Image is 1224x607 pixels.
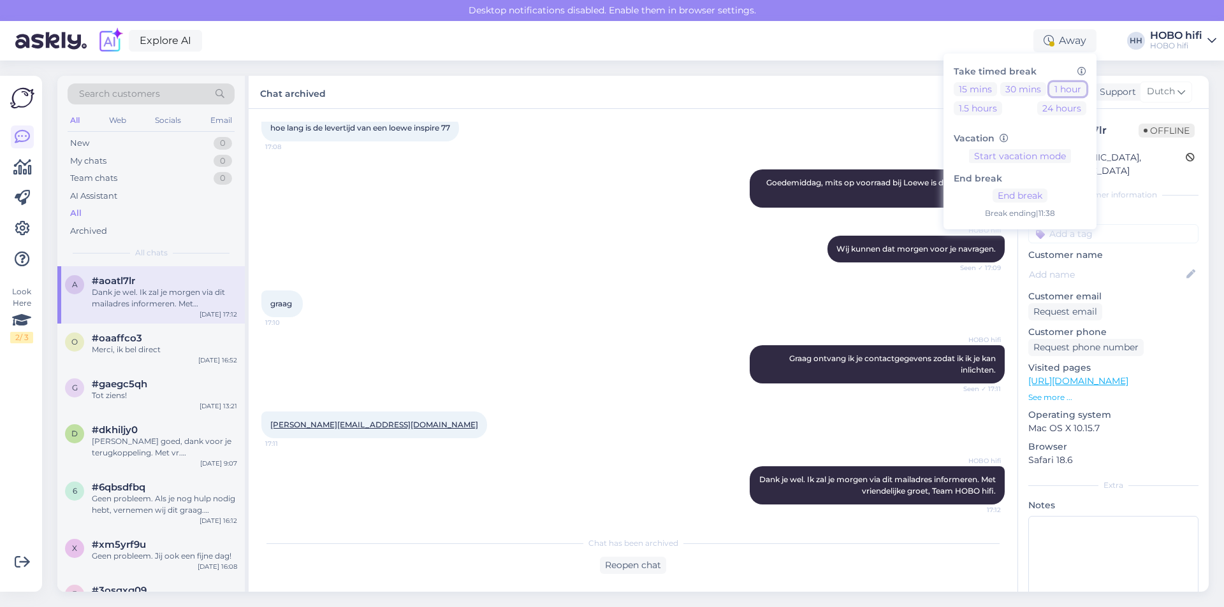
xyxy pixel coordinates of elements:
[954,101,1002,115] button: 1.5 hours
[270,299,292,308] span: graag
[92,390,237,401] div: Tot ziens!
[1028,480,1198,491] div: Extra
[1028,224,1198,243] input: Add a tag
[1028,189,1198,201] div: Customer information
[954,82,997,96] button: 15 mins
[1028,408,1198,422] p: Operating system
[759,475,998,496] span: Dank je wel. Ik zal je morgen via dit mailadres informeren. Met vriendelijke groet, Team HOBO hifi.
[97,27,124,54] img: explore-ai
[92,482,145,493] span: #6qbsdfbq
[92,550,237,562] div: Geen probleem. Jij ook een fijne dag!
[1028,208,1198,222] p: Customer tags
[265,439,313,448] span: 17:11
[106,112,129,129] div: Web
[1028,499,1198,512] p: Notes
[152,112,184,129] div: Socials
[1147,85,1175,99] span: Dutch
[954,133,1086,144] h6: Vacation
[129,30,202,52] a: Explore AI
[198,355,237,365] div: [DATE] 16:52
[200,516,237,525] div: [DATE] 16:12
[993,189,1047,203] button: End break
[92,493,237,516] div: Geen probleem. Als je nog hulp nodig hebt, vernemen wij dit graag. Vriendelijke groet, Team HOBO ...
[600,557,666,574] div: Reopen chat
[72,280,78,289] span: a
[1037,101,1086,115] button: 24 hours
[73,486,77,496] span: 6
[92,378,147,390] span: #gaegc5qh
[79,87,160,101] span: Search customers
[10,86,34,110] img: Askly Logo
[1028,290,1198,303] p: Customer email
[766,178,998,199] span: Goedemiddag, mits op voorraad bij Loewe is dat ongeveer 5 werkdagen.
[198,562,237,571] div: [DATE] 16:08
[92,332,142,344] span: #oaaffco3
[1029,268,1184,282] input: Add name
[1028,453,1198,467] p: Safari 18.6
[1150,31,1216,51] a: HOBO hifiHOBO hifi
[71,429,78,438] span: d
[265,318,313,327] span: 17:10
[1028,422,1198,435] p: Mac OS X 10.15.7
[70,155,106,168] div: My chats
[1095,85,1136,99] div: Support
[92,436,237,459] div: [PERSON_NAME] goed, dank voor je terugkoppeling. Met vr. [PERSON_NAME]
[200,310,237,319] div: [DATE] 17:12
[214,137,232,150] div: 0
[953,335,1001,345] span: HOBO hifi
[969,149,1071,163] button: Start vacation mode
[1059,123,1139,138] div: # aoatl7lr
[73,589,77,599] span: 3
[1139,124,1195,138] span: Offline
[92,539,146,550] span: #xm5yrf9u
[1028,325,1198,339] p: Customer phone
[1033,29,1096,52] div: Away
[72,543,77,553] span: x
[954,208,1086,219] div: Break ending | 11:38
[1127,32,1145,50] div: HH
[260,83,326,101] label: Chat archived
[953,225,1001,235] span: HOBO hifi
[70,172,117,185] div: Team chats
[1000,82,1046,96] button: 30 mins
[265,142,313,152] span: 17:08
[92,275,135,287] span: #aoatl7lr
[789,353,998,375] span: Graag ontvang ik je contactgegevens zodat ik ik je kan inlichten.
[92,424,138,436] span: #dkhiljy0
[92,344,237,355] div: Merci, ik bel direct
[588,538,678,549] span: Chat has been archived
[954,173,1086,184] h6: End break
[953,384,1001,394] span: Seen ✓ 17:11
[71,337,78,346] span: o
[1150,31,1202,41] div: HOBO hifi
[270,420,478,429] a: [PERSON_NAME][EMAIL_ADDRESS][DOMAIN_NAME]
[1032,151,1186,178] div: [GEOGRAPHIC_DATA], [GEOGRAPHIC_DATA]
[10,332,33,343] div: 2 / 3
[72,383,78,392] span: g
[1028,248,1198,262] p: Customer name
[1028,440,1198,453] p: Browser
[92,287,237,310] div: Dank je wel. Ik zal je morgen via dit mailadres informeren. Met vriendelijke groet, Team HOBO hifi.
[953,263,1001,273] span: Seen ✓ 17:09
[70,190,117,203] div: AI Assistant
[68,112,82,129] div: All
[135,247,168,259] span: All chats
[954,66,1086,77] h6: Take timed break
[1049,82,1086,96] button: 1 hour
[1150,41,1202,51] div: HOBO hifi
[214,172,232,185] div: 0
[208,112,235,129] div: Email
[200,401,237,411] div: [DATE] 13:21
[1028,361,1198,375] p: Visited pages
[92,585,147,596] span: #3osqxg09
[70,137,89,150] div: New
[270,123,450,132] span: hoe lang is de levertijd van een loewe inspire 77
[214,155,232,168] div: 0
[1028,339,1144,356] div: Request phone number
[70,207,82,220] div: All
[200,459,237,468] div: [DATE] 9:07
[1028,303,1102,320] div: Request email
[953,456,1001,466] span: HOBO hifi
[1028,375,1128,387] a: [URL][DOMAIN_NAME]
[70,225,107,238] div: Archived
